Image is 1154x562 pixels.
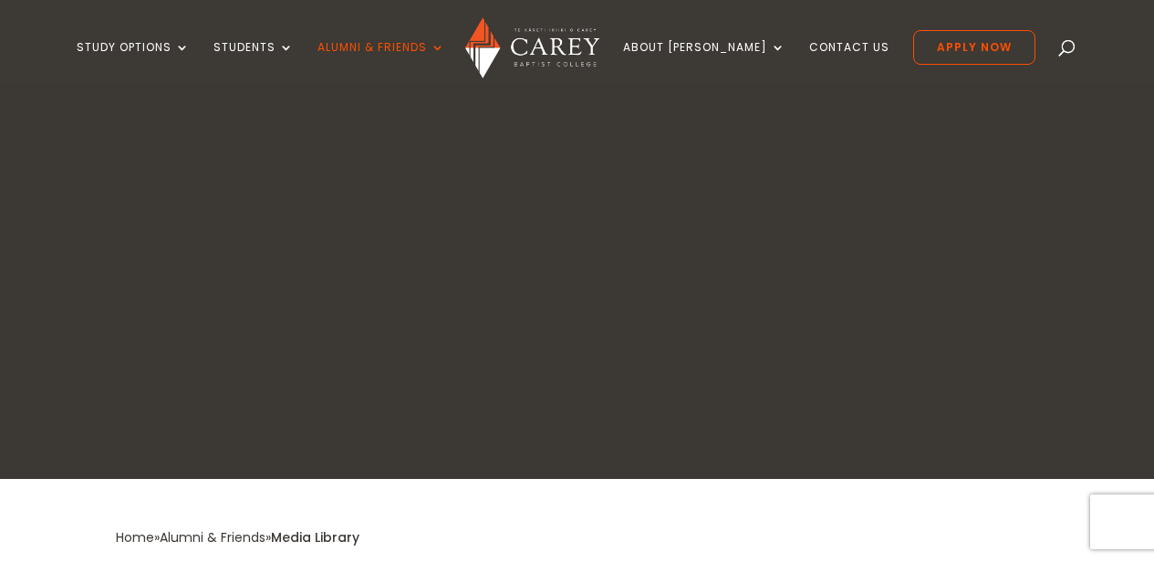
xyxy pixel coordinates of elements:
[77,41,190,84] a: Study Options
[116,528,154,546] a: Home
[465,17,599,78] img: Carey Baptist College
[160,528,265,546] a: Alumni & Friends
[213,41,294,84] a: Students
[116,528,359,546] span: » »
[317,41,445,84] a: Alumni & Friends
[623,41,785,84] a: About [PERSON_NAME]
[809,41,889,84] a: Contact Us
[913,30,1035,65] a: Apply Now
[271,528,359,546] span: Media Library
